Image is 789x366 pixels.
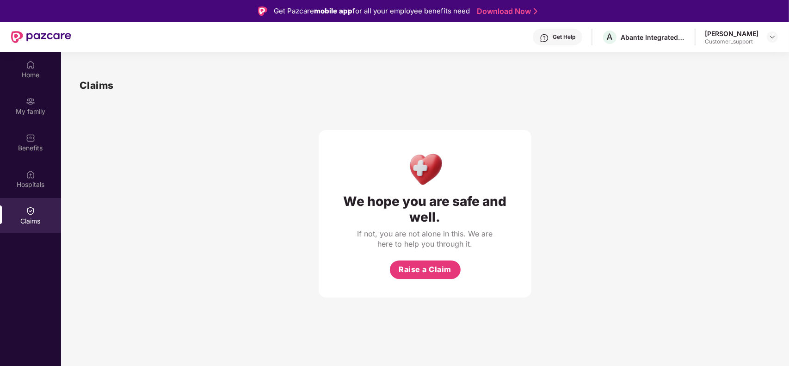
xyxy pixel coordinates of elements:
div: We hope you are safe and well. [337,193,513,225]
button: Raise a Claim [390,261,461,279]
span: Raise a Claim [399,264,451,275]
div: If not, you are not alone in this. We are here to help you through it. [356,229,494,249]
img: svg+xml;base64,PHN2ZyBpZD0iSGVscC0zMngzMiIgeG1sbnM9Imh0dHA6Ly93d3cudzMub3JnLzIwMDAvc3ZnIiB3aWR0aD... [540,33,549,43]
img: svg+xml;base64,PHN2ZyBpZD0iQ2xhaW0iIHhtbG5zPSJodHRwOi8vd3d3LnczLm9yZy8yMDAwL3N2ZyIgd2lkdGg9IjIwIi... [26,206,35,216]
h1: Claims [80,78,114,93]
img: svg+xml;base64,PHN2ZyBpZD0iRHJvcGRvd24tMzJ4MzIiIHhtbG5zPSJodHRwOi8vd3d3LnczLm9yZy8yMDAwL3N2ZyIgd2... [769,33,776,41]
a: Download Now [477,6,535,16]
div: [PERSON_NAME] [705,29,758,38]
div: Customer_support [705,38,758,45]
div: Get Help [553,33,575,41]
div: Abante Integrated P 4 [621,33,685,42]
strong: mobile app [314,6,352,15]
div: Get Pazcare for all your employee benefits need [274,6,470,17]
span: A [607,31,613,43]
img: svg+xml;base64,PHN2ZyBpZD0iSG9tZSIgeG1sbnM9Imh0dHA6Ly93d3cudzMub3JnLzIwMDAvc3ZnIiB3aWR0aD0iMjAiIG... [26,60,35,69]
img: svg+xml;base64,PHN2ZyBpZD0iSG9zcGl0YWxzIiB4bWxucz0iaHR0cDovL3d3dy53My5vcmcvMjAwMC9zdmciIHdpZHRoPS... [26,170,35,179]
img: Logo [258,6,267,16]
img: Health Care [405,149,445,189]
img: Stroke [534,6,537,16]
img: New Pazcare Logo [11,31,71,43]
img: svg+xml;base64,PHN2ZyBpZD0iQmVuZWZpdHMiIHhtbG5zPSJodHRwOi8vd3d3LnczLm9yZy8yMDAwL3N2ZyIgd2lkdGg9Ij... [26,133,35,143]
img: svg+xml;base64,PHN2ZyB3aWR0aD0iMjAiIGhlaWdodD0iMjAiIHZpZXdCb3g9IjAgMCAyMCAyMCIgZmlsbD0ibm9uZSIgeG... [26,97,35,106]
